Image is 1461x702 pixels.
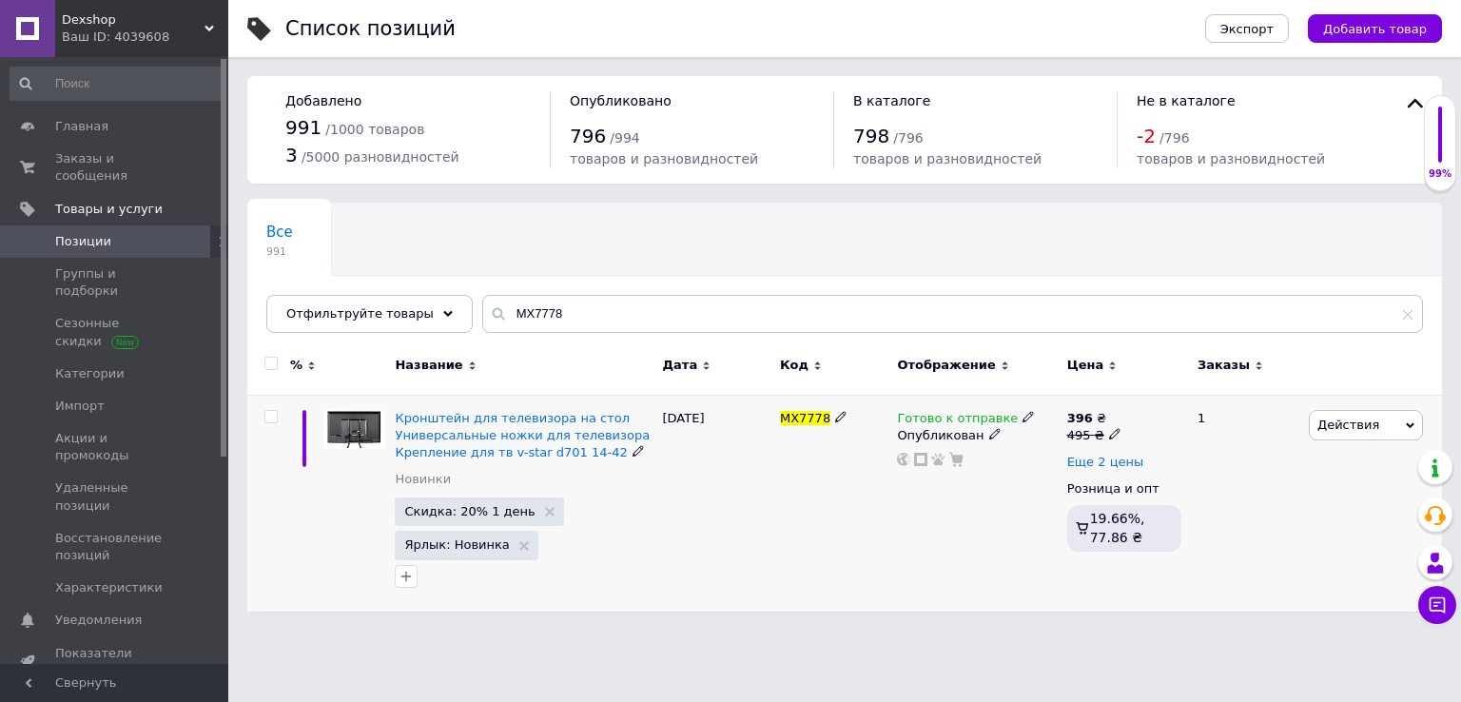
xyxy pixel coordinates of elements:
[780,357,808,374] span: Код
[62,11,205,29] span: Dexshop
[1067,357,1104,374] span: Цена
[1425,167,1455,181] div: 99%
[266,244,293,259] span: 991
[1418,586,1456,624] button: Чат с покупателем
[658,395,775,612] div: [DATE]
[404,538,509,551] span: Ярлык: Новинка
[55,645,176,679] span: Показатели работы компании
[55,315,176,349] span: Сезонные скидки
[1159,130,1189,146] span: / 796
[62,29,228,46] div: Ваш ID: 4039608
[1220,22,1274,36] span: Экспорт
[325,122,424,137] span: / 1000 товаров
[10,67,224,101] input: Поиск
[893,130,923,146] span: / 796
[395,471,451,488] a: Новинки
[1067,427,1121,444] div: 495 ₴
[1067,411,1093,425] b: 396
[285,116,321,139] span: 991
[395,411,650,459] a: Кронштейн для телевизора на стол Универсальные ножки для телевизора Крепление для тв v-star d701 ...
[780,411,830,425] span: MX7778
[1308,14,1442,43] button: Добавить товар
[1198,357,1250,374] span: Заказы
[1205,14,1289,43] button: Экспорт
[55,430,176,464] span: Акции и промокоды
[1067,455,1144,470] span: Еще 2 цены
[1323,22,1427,36] span: Добавить товар
[853,93,930,108] span: В каталоге
[55,530,176,564] span: Восстановление позиций
[55,479,176,514] span: Удаленные позиции
[286,306,434,321] span: Отфильтруйте товары
[853,125,889,147] span: 798
[55,118,108,135] span: Главная
[663,357,698,374] span: Дата
[570,151,758,166] span: товаров и разновидностей
[1186,395,1304,612] div: 1
[1137,151,1325,166] span: товаров и разновидностей
[55,612,142,629] span: Уведомления
[55,365,125,382] span: Категории
[897,411,1018,431] span: Готово к отправке
[897,357,995,374] span: Отображение
[55,150,176,185] span: Заказы и сообщения
[55,233,111,250] span: Позиции
[55,579,163,596] span: Характеристики
[570,93,672,108] span: Опубликовано
[266,224,293,241] span: Все
[404,505,535,517] span: Скидка: 20% 1 день
[1067,410,1121,427] div: ₴
[55,201,163,218] span: Товары и услуги
[323,410,385,450] img: Кронштейн для телевизора на стол Универсальные ножки для телевизора Крепление для тв v-star d701 ...
[1317,418,1379,432] span: Действия
[55,398,105,415] span: Импорт
[1137,125,1156,147] span: -2
[853,151,1042,166] span: товаров и разновидностей
[285,144,298,166] span: 3
[1137,93,1236,108] span: Не в каталоге
[302,149,459,165] span: / 5000 разновидностей
[570,125,606,147] span: 796
[285,19,456,39] div: Список позиций
[395,357,462,374] span: Название
[290,357,302,374] span: %
[1067,480,1181,497] div: Розница и опт
[1090,511,1145,545] span: 19.66%, 77.86 ₴
[610,130,639,146] span: / 994
[897,427,1057,444] div: Опубликован
[55,265,176,300] span: Группы и подборки
[482,295,1423,333] input: Поиск по названию позиции, артикулу и поисковым запросам
[285,93,361,108] span: Добавлено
